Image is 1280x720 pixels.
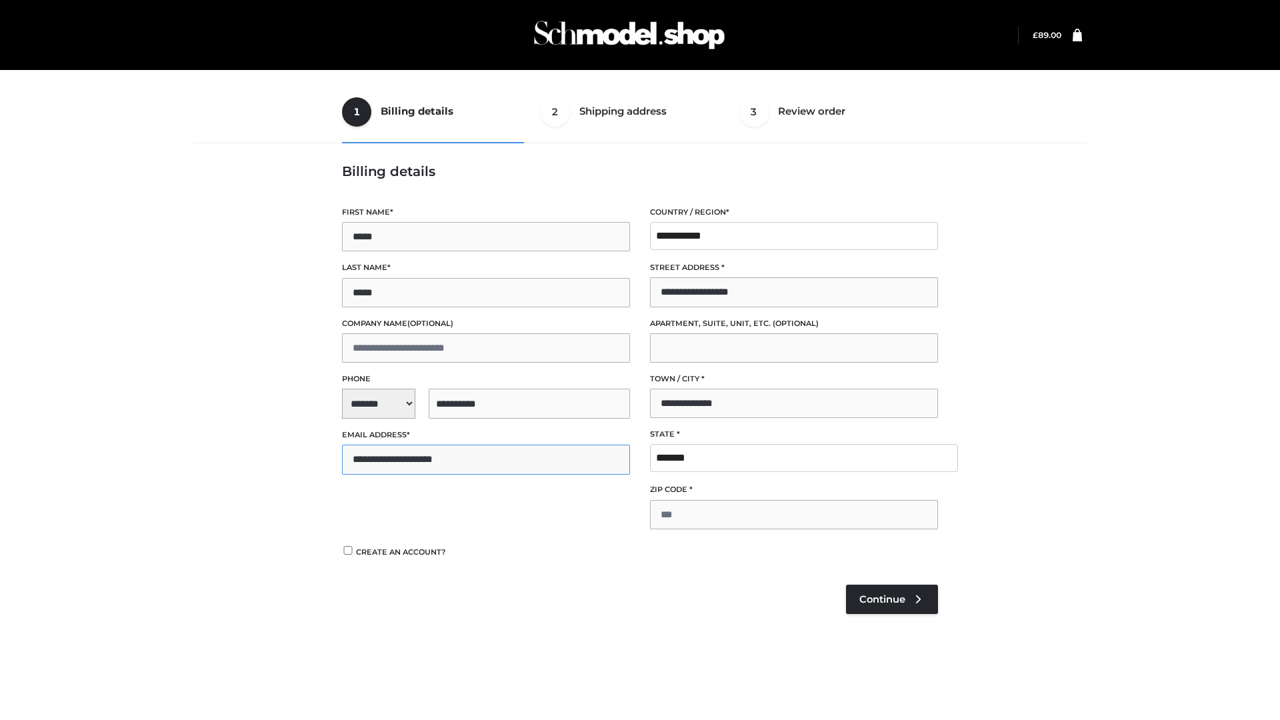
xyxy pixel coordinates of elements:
h3: Billing details [342,163,938,179]
label: Apartment, suite, unit, etc. [650,317,938,330]
input: Create an account? [342,546,354,555]
bdi: 89.00 [1033,30,1061,40]
label: Street address [650,261,938,274]
label: Town / City [650,373,938,385]
label: State [650,428,938,441]
span: Continue [859,593,905,605]
span: (optional) [773,319,819,328]
label: Country / Region [650,206,938,219]
label: Email address [342,429,630,441]
span: £ [1033,30,1038,40]
label: First name [342,206,630,219]
label: ZIP Code [650,483,938,496]
a: £89.00 [1033,30,1061,40]
label: Last name [342,261,630,274]
span: (optional) [407,319,453,328]
a: Continue [846,585,938,614]
label: Phone [342,373,630,385]
img: Schmodel Admin 964 [529,9,729,61]
label: Company name [342,317,630,330]
span: Create an account? [356,547,446,557]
